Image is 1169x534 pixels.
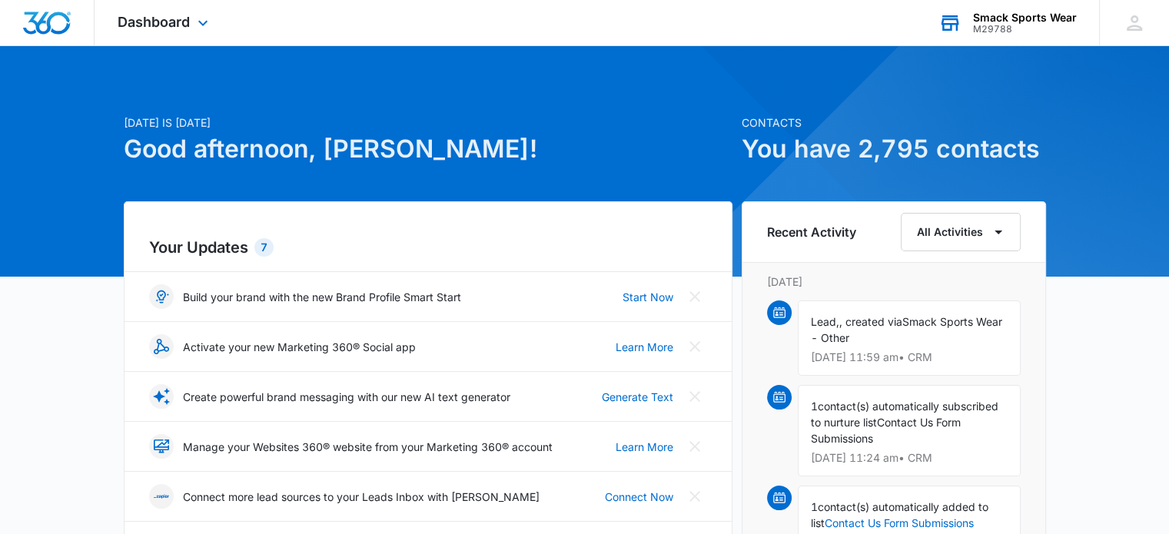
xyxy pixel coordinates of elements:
span: Contact Us Form Submissions [811,416,961,445]
span: 1 [811,400,818,413]
p: Manage your Websites 360® website from your Marketing 360® account [183,439,553,455]
span: contact(s) automatically added to list [811,500,988,529]
a: Connect Now [605,489,673,505]
p: [DATE] [767,274,1021,290]
span: 1 [811,500,818,513]
p: Create powerful brand messaging with our new AI text generator [183,389,510,405]
div: account id [973,24,1077,35]
button: Close [682,434,707,459]
span: Dashboard [118,14,190,30]
div: account name [973,12,1077,24]
p: Contacts [742,114,1046,131]
button: All Activities [901,213,1021,251]
p: [DATE] 11:59 am • CRM [811,352,1008,363]
p: [DATE] is [DATE] [124,114,732,131]
h2: Your Updates [149,236,707,259]
p: Activate your new Marketing 360® Social app [183,339,416,355]
a: Contact Us Form Submissions [825,516,974,529]
span: Lead, [811,315,839,328]
p: Connect more lead sources to your Leads Inbox with [PERSON_NAME] [183,489,540,505]
a: Learn More [616,339,673,355]
button: Close [682,384,707,409]
a: Learn More [616,439,673,455]
p: [DATE] 11:24 am • CRM [811,453,1008,463]
h6: Recent Activity [767,223,856,241]
span: Smack Sports Wear - Other [811,315,1002,344]
div: 7 [254,238,274,257]
button: Close [682,484,707,509]
h1: You have 2,795 contacts [742,131,1046,167]
span: , created via [839,315,902,328]
button: Close [682,334,707,359]
span: contact(s) automatically subscribed to nurture list [811,400,998,429]
a: Start Now [623,289,673,305]
a: Generate Text [602,389,673,405]
p: Build your brand with the new Brand Profile Smart Start [183,289,461,305]
h1: Good afternoon, [PERSON_NAME]! [124,131,732,167]
button: Close [682,284,707,309]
